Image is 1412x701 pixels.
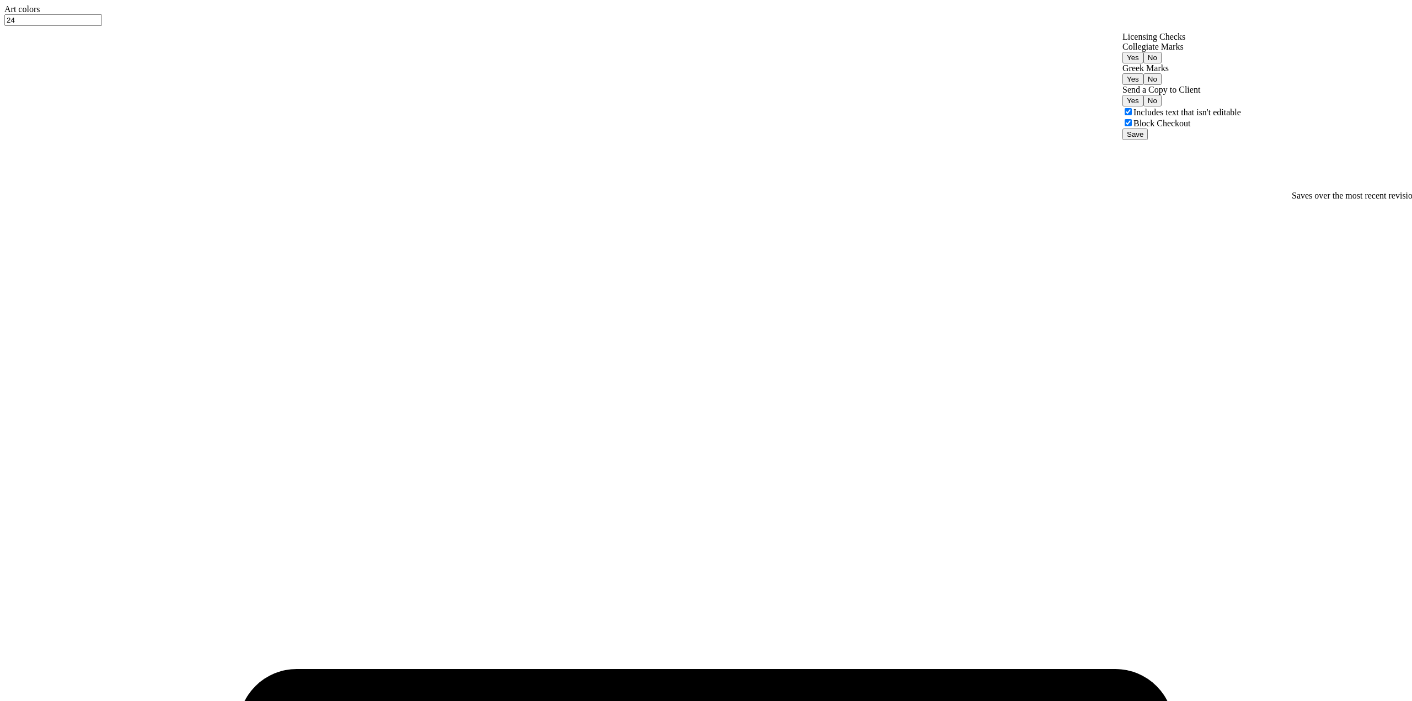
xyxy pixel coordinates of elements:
label: Includes text that isn't editable [1133,108,1241,117]
button: No [1143,95,1162,106]
button: Yes [1122,52,1143,63]
input: – – [4,14,102,26]
button: No [1143,73,1162,85]
div: Send a Copy to Client [1122,85,1241,95]
div: Art colors [4,4,1408,14]
button: No [1143,52,1162,63]
button: Yes [1122,95,1143,106]
div: Greek Marks [1122,63,1241,73]
div: Collegiate Marks [1122,42,1241,52]
button: Save [1122,129,1148,140]
div: Licensing Checks [1122,32,1241,42]
button: Yes [1122,73,1143,85]
label: Block Checkout [1133,119,1191,128]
